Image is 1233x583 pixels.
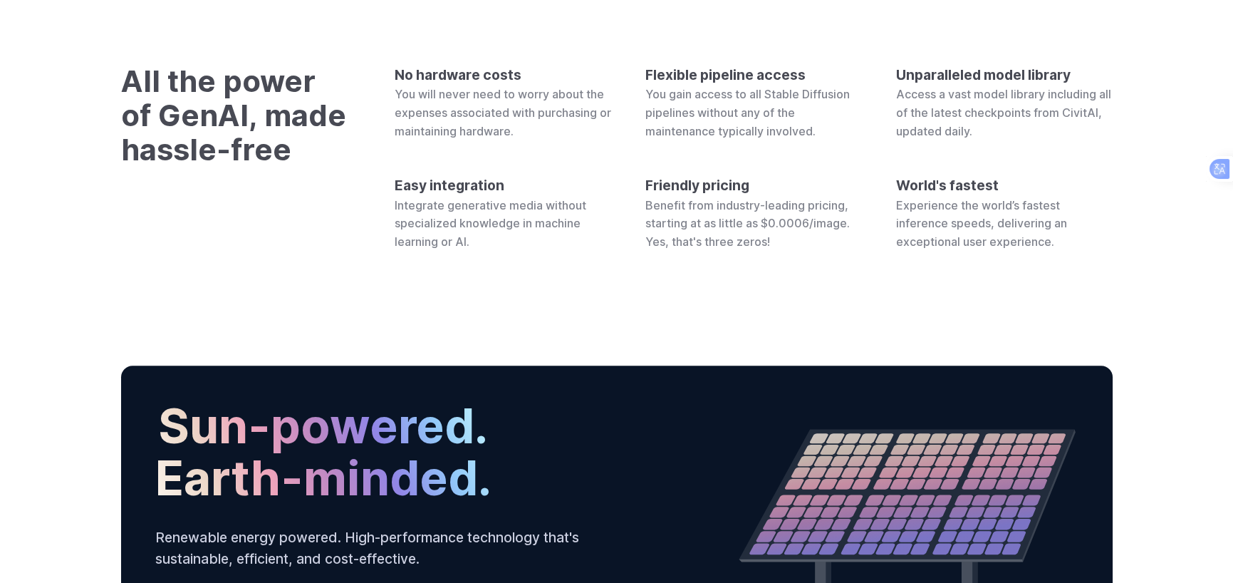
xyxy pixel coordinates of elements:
[645,198,849,249] span: Benefit from industry-leading pricing, starting at as little as $0.0006/image. Yes, that's three ...
[895,198,1066,249] span: Experience the world’s fastest inference speeds, delivering an exceptional user experience.
[121,64,349,252] h3: All the power of GenAI, made hassle-free
[395,175,611,197] h4: Easy integration
[155,400,491,504] h2: Sun-powered. Earth-minded.
[395,198,586,249] span: Integrate generative media without specialized knowledge in machine learning or AI.
[155,527,617,570] p: Renewable energy powered. High-performance technology that's sustainable, efficient, and cost-eff...
[395,87,611,138] span: You will never need to worry about the expenses associated with purchasing or maintaining hardware.
[645,64,861,86] h4: Flexible pipeline access
[645,175,861,197] h4: Friendly pricing
[895,64,1112,86] h4: Unparalleled model library
[895,87,1110,138] span: Access a vast model library including all of the latest checkpoints from CivitAI, updated daily.
[895,175,1112,197] h4: World's fastest
[395,64,611,86] h4: No hardware costs
[645,87,849,138] span: You gain access to all Stable Diffusion pipelines without any of the maintenance typically involved.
